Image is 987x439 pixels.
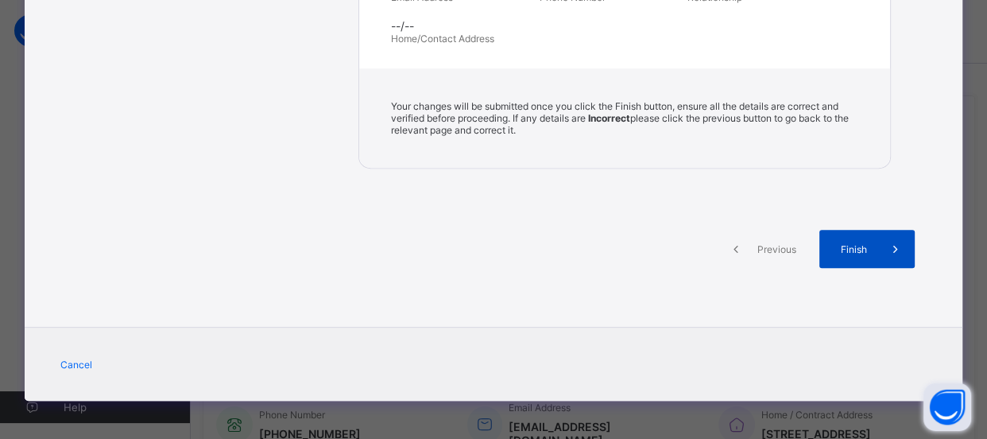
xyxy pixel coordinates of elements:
span: Finish [831,243,877,255]
button: Open asap [923,383,971,431]
span: Cancel [60,359,92,371]
span: Previous [755,243,799,255]
span: --/-- [391,19,858,33]
b: Incorrect [588,112,630,124]
span: Your changes will be submitted once you click the Finish button, ensure all the details are corre... [391,100,849,136]
span: Home/Contact Address [391,33,494,45]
